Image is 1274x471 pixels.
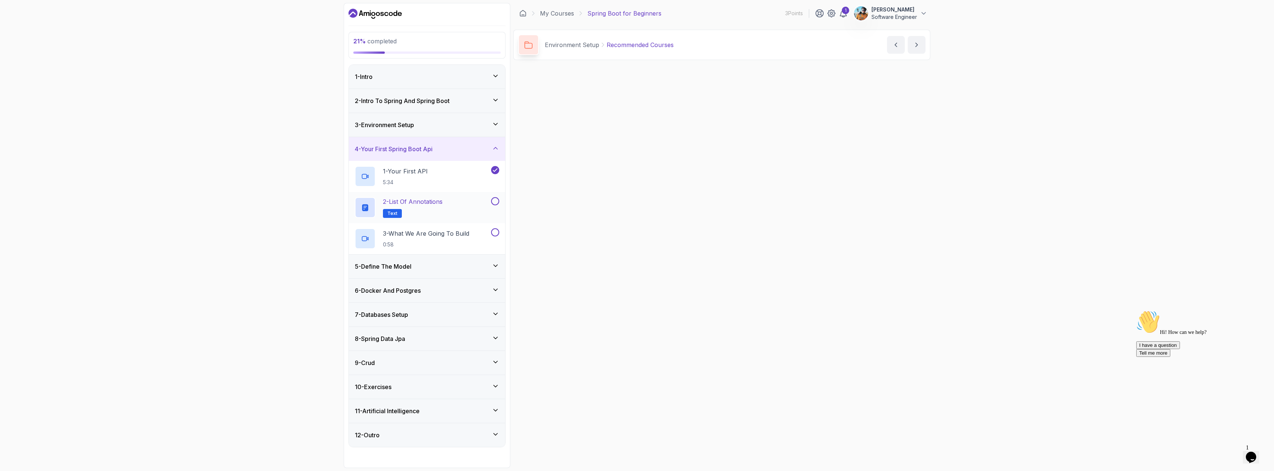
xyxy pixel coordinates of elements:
p: Spring Boot for Beginners [587,9,661,18]
p: 3 Points [785,10,803,17]
button: next content [908,36,926,54]
p: 1 - Your First API [383,167,428,176]
button: 5-Define The Model [349,255,505,278]
button: 12-Outro [349,423,505,447]
p: 0:58 [383,241,469,248]
h3: 4 - Your First Spring Boot Api [355,145,433,153]
h3: 1 - Intro [355,72,373,81]
h3: 6 - Docker And Postgres [355,286,421,295]
span: Text [387,210,397,216]
a: Dashboard [348,8,402,20]
button: 3-Environment Setup [349,113,505,137]
button: 1-Intro [349,65,505,89]
button: Tell me more [3,42,37,50]
a: Dashboard [519,10,527,17]
button: previous content [887,36,905,54]
button: 8-Spring Data Jpa [349,327,505,351]
iframe: chat widget [1243,441,1267,464]
div: 👋Hi! How can we help?I have a questionTell me more [3,3,136,50]
p: 3 - What We Are Going To Build [383,229,469,238]
h3: 11 - Artificial Intelligence [355,407,420,415]
div: 1 [842,7,849,14]
p: 5:34 [383,179,428,186]
h3: 7 - Databases Setup [355,310,408,319]
span: 21 % [353,37,366,45]
button: 7-Databases Setup [349,303,505,326]
h3: 10 - Exercises [355,382,391,391]
p: [PERSON_NAME] [871,6,917,13]
button: 6-Docker And Postgres [349,279,505,302]
h3: 12 - Outro [355,431,380,440]
button: user profile image[PERSON_NAME]Software Engineer [854,6,927,21]
a: 1 [839,9,848,18]
button: 3-What We Are Going To Build0:58 [355,228,499,249]
h3: 9 - Crud [355,358,375,367]
h3: 8 - Spring Data Jpa [355,334,405,343]
img: :wave: [3,3,27,27]
button: 2-Intro To Spring And Spring Boot [349,89,505,113]
button: 4-Your First Spring Boot Api [349,137,505,161]
p: 2 - List of Annotations [383,197,443,206]
button: 10-Exercises [349,375,505,399]
iframe: chat widget [1133,307,1267,438]
a: My Courses [540,9,574,18]
p: Environment Setup [545,40,599,49]
p: Recommended Courses [607,40,674,49]
h3: 2 - Intro To Spring And Spring Boot [355,96,450,105]
p: Software Engineer [871,13,917,21]
button: 11-Artificial Intelligence [349,399,505,423]
span: Hi! How can we help? [3,22,73,28]
span: completed [353,37,397,45]
h3: 5 - Define The Model [355,262,411,271]
button: 1-Your First API5:34 [355,166,499,187]
h3: 3 - Environment Setup [355,120,414,129]
button: 2-List of AnnotationsText [355,197,499,218]
img: user profile image [854,6,868,20]
button: I have a question [3,34,47,42]
button: 9-Crud [349,351,505,375]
